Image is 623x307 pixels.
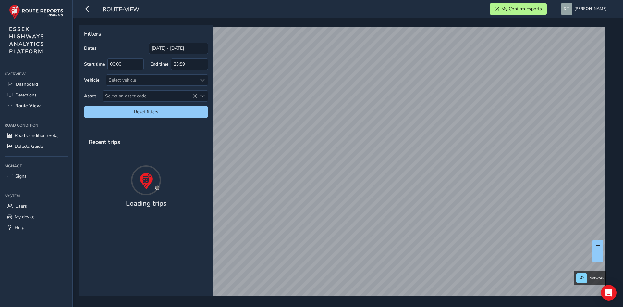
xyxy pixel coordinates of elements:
[89,109,203,115] span: Reset filters
[15,173,27,179] span: Signs
[5,121,68,130] div: Road Condition
[5,100,68,111] a: Route View
[5,79,68,90] a: Dashboard
[84,134,125,150] span: Recent trips
[84,30,208,38] p: Filters
[15,224,24,231] span: Help
[561,3,572,15] img: diamond-layout
[15,103,41,109] span: Route View
[5,171,68,182] a: Signs
[561,3,609,15] button: [PERSON_NAME]
[574,3,607,15] span: [PERSON_NAME]
[84,45,97,51] label: Dates
[5,90,68,100] a: Detections
[15,143,43,149] span: Defects Guide
[9,5,63,19] img: rr logo
[15,133,59,139] span: Road Condition (Beta)
[5,191,68,201] div: System
[15,203,27,209] span: Users
[5,201,68,211] a: Users
[103,91,197,101] span: Select an asset code
[126,199,166,208] h4: Loading trips
[197,91,208,101] div: Select an asset code
[5,141,68,152] a: Defects Guide
[601,285,617,301] div: Open Intercom Messenger
[9,25,44,55] span: ESSEX HIGHWAYS ANALYTICS PLATFORM
[5,222,68,233] a: Help
[84,77,100,83] label: Vehicle
[5,130,68,141] a: Road Condition (Beta)
[84,61,105,67] label: Start time
[103,6,139,15] span: route-view
[490,3,547,15] button: My Confirm Exports
[84,106,208,118] button: Reset filters
[82,27,605,303] canvas: Map
[16,81,38,87] span: Dashboard
[106,75,197,85] div: Select vehicle
[84,93,96,99] label: Asset
[5,161,68,171] div: Signage
[501,6,542,12] span: My Confirm Exports
[589,275,604,281] span: Network
[15,92,37,98] span: Detections
[5,69,68,79] div: Overview
[5,211,68,222] a: My device
[15,214,34,220] span: My device
[150,61,169,67] label: End time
